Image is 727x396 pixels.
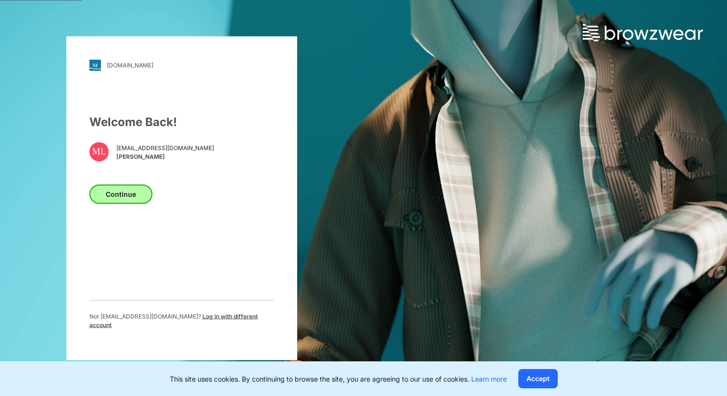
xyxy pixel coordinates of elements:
[471,375,507,383] a: Learn more
[89,142,109,161] div: ML
[116,153,214,161] span: [PERSON_NAME]
[583,24,703,41] img: browzwear-logo.73288ffb.svg
[518,369,558,388] button: Accept
[89,113,274,130] div: Welcome Back!
[89,59,101,71] img: svg+xml;base64,PHN2ZyB3aWR0aD0iMjgiIGhlaWdodD0iMjgiIHZpZXdCb3g9IjAgMCAyOCAyOCIgZmlsbD0ibm9uZSIgeG...
[170,374,507,384] p: This site uses cookies. By continuing to browse the site, you are agreeing to our use of cookies.
[107,62,153,69] div: [DOMAIN_NAME]
[89,184,152,204] button: Continue
[116,144,214,153] span: [EMAIL_ADDRESS][DOMAIN_NAME]
[89,59,274,71] a: [DOMAIN_NAME]
[89,312,274,329] p: Not [EMAIL_ADDRESS][DOMAIN_NAME] ?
